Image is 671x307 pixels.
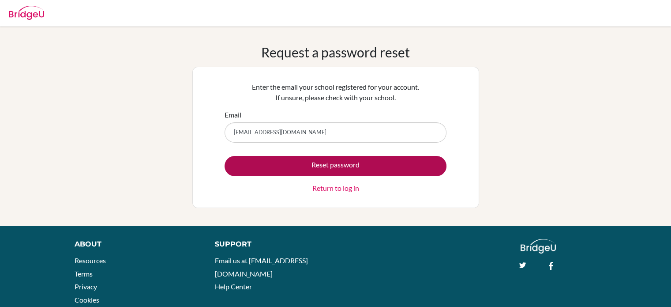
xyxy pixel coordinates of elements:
img: Bridge-U [9,6,44,20]
a: Resources [75,256,106,265]
button: Reset password [225,156,446,176]
div: Support [215,239,326,250]
a: Return to log in [312,183,359,193]
div: About [75,239,195,250]
h1: Request a password reset [261,44,410,60]
a: Terms [75,269,93,278]
a: Help Center [215,282,252,291]
a: Privacy [75,282,97,291]
img: logo_white@2x-f4f0deed5e89b7ecb1c2cc34c3e3d731f90f0f143d5ea2071677605dd97b5244.png [521,239,556,254]
a: Email us at [EMAIL_ADDRESS][DOMAIN_NAME] [215,256,308,278]
label: Email [225,110,241,120]
p: Enter the email your school registered for your account. If unsure, please check with your school. [225,82,446,103]
a: Cookies [75,296,99,304]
